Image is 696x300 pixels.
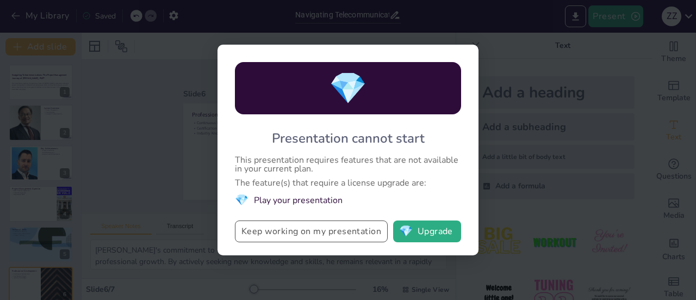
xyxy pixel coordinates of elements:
span: diamond [235,193,248,207]
span: diamond [329,68,367,109]
div: This presentation requires features that are not available in your current plan. [235,156,461,173]
div: Presentation cannot start [272,130,425,147]
span: diamond [399,226,413,237]
div: The feature(s) that require a license upgrade are: [235,179,461,187]
li: Play your presentation [235,193,461,207]
button: Keep working on my presentation [235,221,388,242]
button: diamondUpgrade [393,221,461,242]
